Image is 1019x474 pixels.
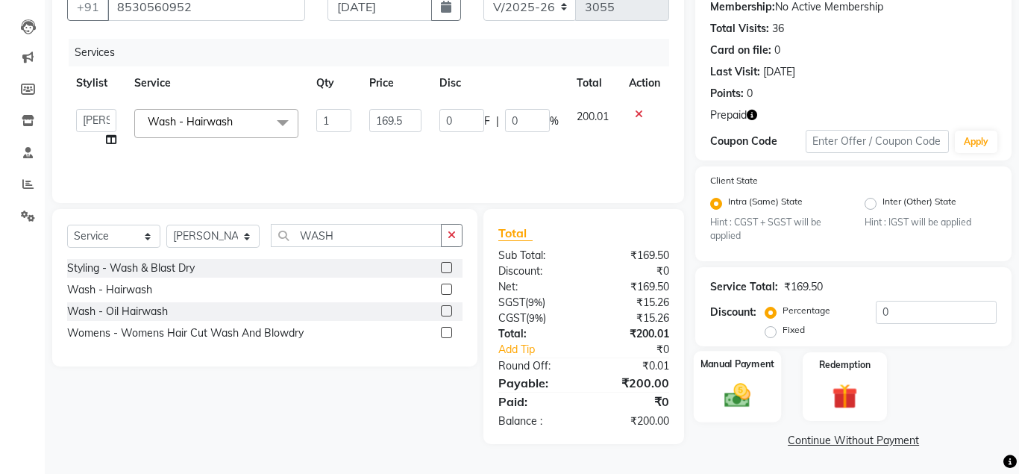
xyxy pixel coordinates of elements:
div: ₹200.01 [584,326,681,342]
div: Service Total: [710,279,778,295]
th: Total [568,66,620,100]
div: 36 [772,21,784,37]
label: Intra (Same) State [728,195,803,213]
span: Wash - Hairwash [148,115,233,128]
div: Discount: [487,263,584,279]
th: Action [620,66,669,100]
div: Wash - Oil Hairwash [67,304,168,319]
div: ( ) [487,295,584,311]
span: Prepaid [710,107,747,123]
div: Styling - Wash & Blast Dry [67,261,195,276]
span: CGST [498,311,526,325]
div: Discount: [710,305,756,320]
div: ₹169.50 [584,279,681,295]
a: Add Tip [487,342,600,358]
div: ₹169.50 [584,248,681,263]
label: Inter (Other) State [882,195,956,213]
small: Hint : IGST will be applied [865,216,997,229]
div: ₹0.01 [584,358,681,374]
th: Stylist [67,66,125,100]
div: Services [69,39,680,66]
div: ( ) [487,311,584,326]
label: Fixed [783,323,805,337]
div: Coupon Code [710,134,806,149]
span: F [484,113,490,129]
div: Card on file: [710,43,771,58]
a: Continue Without Payment [698,433,1009,449]
button: Apply [955,131,997,153]
label: Redemption [819,358,871,372]
div: Wash - Hairwash [67,282,152,298]
div: 0 [747,86,753,102]
span: 200.01 [577,110,609,123]
div: 0 [774,43,780,58]
span: SGST [498,296,525,309]
div: ₹169.50 [784,279,823,295]
div: Total: [487,326,584,342]
th: Price [360,66,430,100]
small: Hint : CGST + SGST will be applied [710,216,842,243]
div: Payable: [487,374,584,392]
label: Percentage [783,304,830,317]
div: Points: [710,86,744,102]
div: Round Off: [487,358,584,374]
div: Paid: [487,393,584,411]
div: ₹0 [584,263,681,279]
div: ₹15.26 [584,295,681,311]
div: ₹15.26 [584,311,681,326]
div: Last Visit: [710,64,760,80]
th: Disc [430,66,568,100]
div: ₹200.00 [584,374,681,392]
th: Service [125,66,307,100]
span: 9% [528,296,542,308]
input: Search or Scan [271,224,442,247]
th: Qty [307,66,361,100]
div: Balance : [487,414,584,429]
input: Enter Offer / Coupon Code [806,130,949,153]
span: Total [498,225,533,241]
img: _cash.svg [716,381,759,411]
div: [DATE] [763,64,795,80]
label: Client State [710,174,758,187]
div: Sub Total: [487,248,584,263]
div: ₹200.00 [584,414,681,429]
label: Manual Payment [700,358,775,372]
div: Womens - Womens Hair Cut Wash And Blowdry [67,325,304,341]
span: | [496,113,499,129]
a: x [233,115,239,128]
span: % [550,113,559,129]
span: 9% [529,312,543,324]
div: Total Visits: [710,21,769,37]
div: ₹0 [584,393,681,411]
div: ₹0 [600,342,680,358]
div: Net: [487,279,584,295]
img: _gift.svg [824,381,865,412]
